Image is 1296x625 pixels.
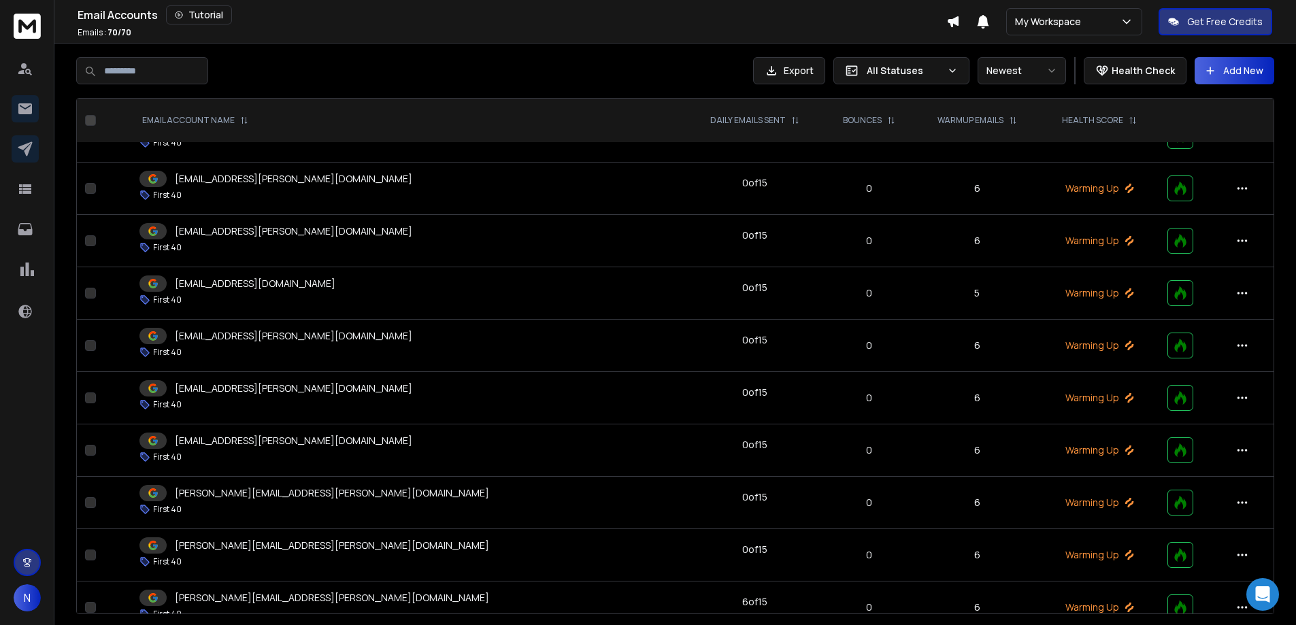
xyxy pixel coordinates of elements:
[1159,8,1272,35] button: Get Free Credits
[14,584,41,611] button: N
[1048,182,1151,195] p: Warming Up
[1048,234,1151,248] p: Warming Up
[742,229,767,242] div: 0 of 15
[1246,578,1279,611] div: Open Intercom Messenger
[831,339,907,352] p: 0
[831,286,907,300] p: 0
[914,529,1040,581] td: 6
[831,443,907,457] p: 0
[153,609,182,620] p: First 40
[1048,443,1151,457] p: Warming Up
[78,5,946,24] div: Email Accounts
[831,182,907,195] p: 0
[867,64,942,78] p: All Statuses
[831,234,907,248] p: 0
[742,543,767,556] div: 0 of 15
[1048,548,1151,562] p: Warming Up
[175,329,412,343] p: [EMAIL_ADDRESS][PERSON_NAME][DOMAIN_NAME]
[831,601,907,614] p: 0
[742,595,767,609] div: 6 of 15
[1048,339,1151,352] p: Warming Up
[742,386,767,399] div: 0 of 15
[1062,115,1123,126] p: HEALTH SCORE
[175,277,335,290] p: [EMAIL_ADDRESS][DOMAIN_NAME]
[153,347,182,358] p: First 40
[831,496,907,509] p: 0
[914,320,1040,372] td: 6
[1187,15,1263,29] p: Get Free Credits
[914,267,1040,320] td: 5
[175,224,412,238] p: [EMAIL_ADDRESS][PERSON_NAME][DOMAIN_NAME]
[175,434,412,447] p: [EMAIL_ADDRESS][PERSON_NAME][DOMAIN_NAME]
[1048,391,1151,405] p: Warming Up
[166,5,232,24] button: Tutorial
[175,591,489,605] p: [PERSON_NAME][EMAIL_ADDRESS][PERSON_NAME][DOMAIN_NAME]
[831,548,907,562] p: 0
[1048,601,1151,614] p: Warming Up
[742,438,767,452] div: 0 of 15
[742,333,767,347] div: 0 of 15
[753,57,825,84] button: Export
[153,452,182,462] p: First 40
[742,176,767,190] div: 0 of 15
[914,163,1040,215] td: 6
[937,115,1003,126] p: WARMUP EMAILS
[1048,286,1151,300] p: Warming Up
[107,27,131,38] span: 70 / 70
[175,539,489,552] p: [PERSON_NAME][EMAIL_ADDRESS][PERSON_NAME][DOMAIN_NAME]
[914,215,1040,267] td: 6
[914,372,1040,424] td: 6
[1048,496,1151,509] p: Warming Up
[1084,57,1186,84] button: Health Check
[153,556,182,567] p: First 40
[710,115,786,126] p: DAILY EMAILS SENT
[914,477,1040,529] td: 6
[153,137,182,148] p: First 40
[742,281,767,294] div: 0 of 15
[175,486,489,500] p: [PERSON_NAME][EMAIL_ADDRESS][PERSON_NAME][DOMAIN_NAME]
[78,27,131,38] p: Emails :
[142,115,248,126] div: EMAIL ACCOUNT NAME
[175,172,412,186] p: [EMAIL_ADDRESS][PERSON_NAME][DOMAIN_NAME]
[153,399,182,410] p: First 40
[843,115,882,126] p: BOUNCES
[914,424,1040,477] td: 6
[153,242,182,253] p: First 40
[153,504,182,515] p: First 40
[742,490,767,504] div: 0 of 15
[175,382,412,395] p: [EMAIL_ADDRESS][PERSON_NAME][DOMAIN_NAME]
[1195,57,1274,84] button: Add New
[978,57,1066,84] button: Newest
[831,391,907,405] p: 0
[1112,64,1175,78] p: Health Check
[153,294,182,305] p: First 40
[153,190,182,201] p: First 40
[1015,15,1086,29] p: My Workspace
